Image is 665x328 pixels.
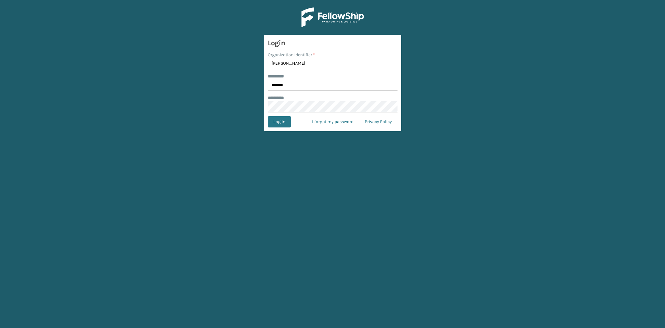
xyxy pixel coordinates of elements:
a: Privacy Policy [359,116,398,127]
h3: Login [268,38,398,48]
label: Organization Identifier [268,52,315,58]
img: Logo [301,7,364,27]
a: I forgot my password [306,116,359,127]
button: Log In [268,116,291,127]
